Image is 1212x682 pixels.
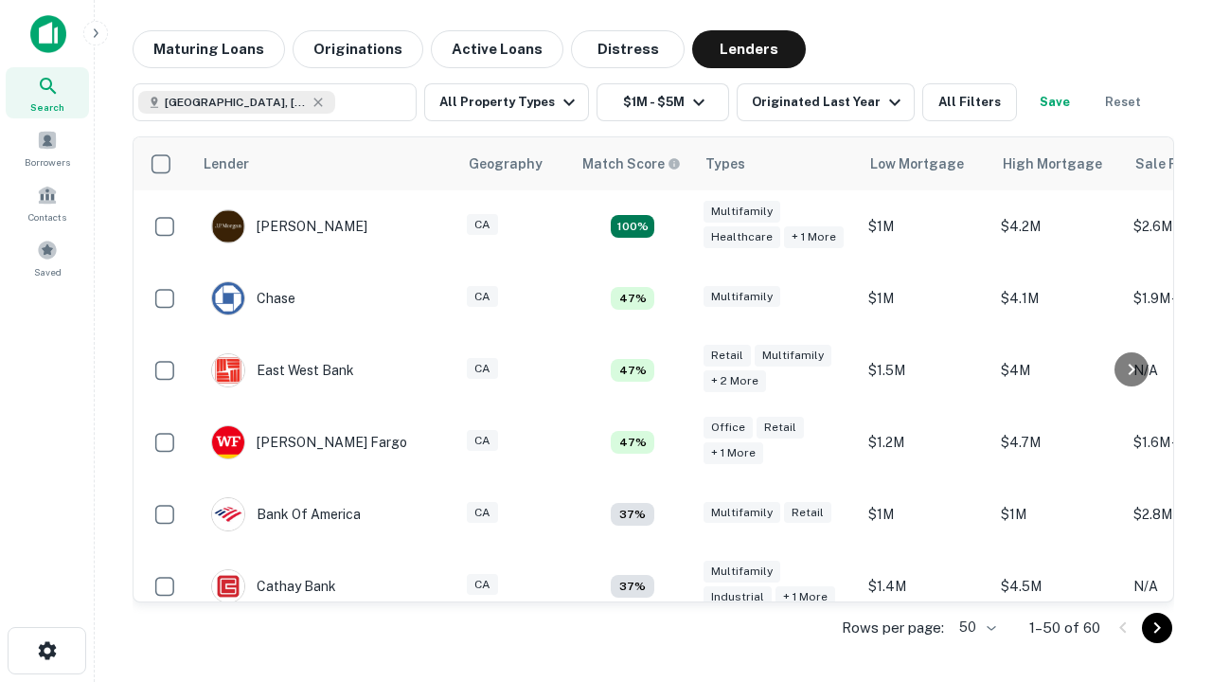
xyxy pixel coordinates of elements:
[752,91,906,114] div: Originated Last Year
[1117,470,1212,561] iframe: Chat Widget
[991,190,1124,262] td: $4.2M
[991,262,1124,334] td: $4.1M
[784,226,844,248] div: + 1 more
[25,154,70,170] span: Borrowers
[611,431,654,454] div: Matching Properties: 5, hasApolloMatch: undefined
[597,83,729,121] button: $1M - $5M
[204,153,249,175] div: Lender
[293,30,423,68] button: Originations
[922,83,1017,121] button: All Filters
[212,282,244,314] img: picture
[431,30,563,68] button: Active Loans
[755,345,831,367] div: Multifamily
[704,502,780,524] div: Multifamily
[694,137,859,190] th: Types
[704,201,780,223] div: Multifamily
[211,497,361,531] div: Bank Of America
[571,137,694,190] th: Capitalize uses an advanced AI algorithm to match your search with the best lender. The match sco...
[212,354,244,386] img: picture
[870,153,964,175] div: Low Mortgage
[6,122,89,173] a: Borrowers
[212,570,244,602] img: picture
[611,215,654,238] div: Matching Properties: 19, hasApolloMatch: undefined
[775,586,835,608] div: + 1 more
[991,406,1124,478] td: $4.7M
[211,281,295,315] div: Chase
[1025,83,1085,121] button: Save your search to get updates of matches that match your search criteria.
[611,287,654,310] div: Matching Properties: 5, hasApolloMatch: undefined
[611,359,654,382] div: Matching Properties: 5, hasApolloMatch: undefined
[467,502,498,524] div: CA
[582,153,677,174] h6: Match Score
[859,190,991,262] td: $1M
[757,417,804,439] div: Retail
[704,226,780,248] div: Healthcare
[211,425,407,459] div: [PERSON_NAME] Fargo
[1142,613,1172,643] button: Go to next page
[467,214,498,236] div: CA
[859,262,991,334] td: $1M
[1003,153,1102,175] div: High Mortgage
[784,502,831,524] div: Retail
[424,83,589,121] button: All Property Types
[991,137,1124,190] th: High Mortgage
[704,586,772,608] div: Industrial
[991,550,1124,622] td: $4.5M
[704,370,766,392] div: + 2 more
[212,498,244,530] img: picture
[859,406,991,478] td: $1.2M
[611,575,654,598] div: Matching Properties: 4, hasApolloMatch: undefined
[467,286,498,308] div: CA
[6,177,89,228] a: Contacts
[192,137,457,190] th: Lender
[1093,83,1153,121] button: Reset
[952,614,999,641] div: 50
[1029,617,1100,639] p: 1–50 of 60
[211,209,367,243] div: [PERSON_NAME]
[859,550,991,622] td: $1.4M
[705,153,745,175] div: Types
[692,30,806,68] button: Lenders
[211,353,354,387] div: East West Bank
[582,153,681,174] div: Capitalize uses an advanced AI algorithm to match your search with the best lender. The match sco...
[704,345,751,367] div: Retail
[611,503,654,526] div: Matching Properties: 4, hasApolloMatch: undefined
[34,264,62,279] span: Saved
[28,209,66,224] span: Contacts
[165,94,307,111] span: [GEOGRAPHIC_DATA], [GEOGRAPHIC_DATA], [GEOGRAPHIC_DATA]
[30,99,64,115] span: Search
[704,561,780,583] div: Multifamily
[991,478,1124,550] td: $1M
[859,137,991,190] th: Low Mortgage
[467,358,498,380] div: CA
[737,83,915,121] button: Originated Last Year
[704,286,780,308] div: Multifamily
[704,417,753,439] div: Office
[6,67,89,118] a: Search
[6,232,89,283] a: Saved
[212,426,244,458] img: picture
[467,430,498,452] div: CA
[991,334,1124,406] td: $4M
[133,30,285,68] button: Maturing Loans
[859,334,991,406] td: $1.5M
[469,153,543,175] div: Geography
[859,478,991,550] td: $1M
[467,574,498,596] div: CA
[30,15,66,53] img: capitalize-icon.png
[211,569,336,603] div: Cathay Bank
[571,30,685,68] button: Distress
[212,210,244,242] img: picture
[457,137,571,190] th: Geography
[842,617,944,639] p: Rows per page:
[704,442,763,464] div: + 1 more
